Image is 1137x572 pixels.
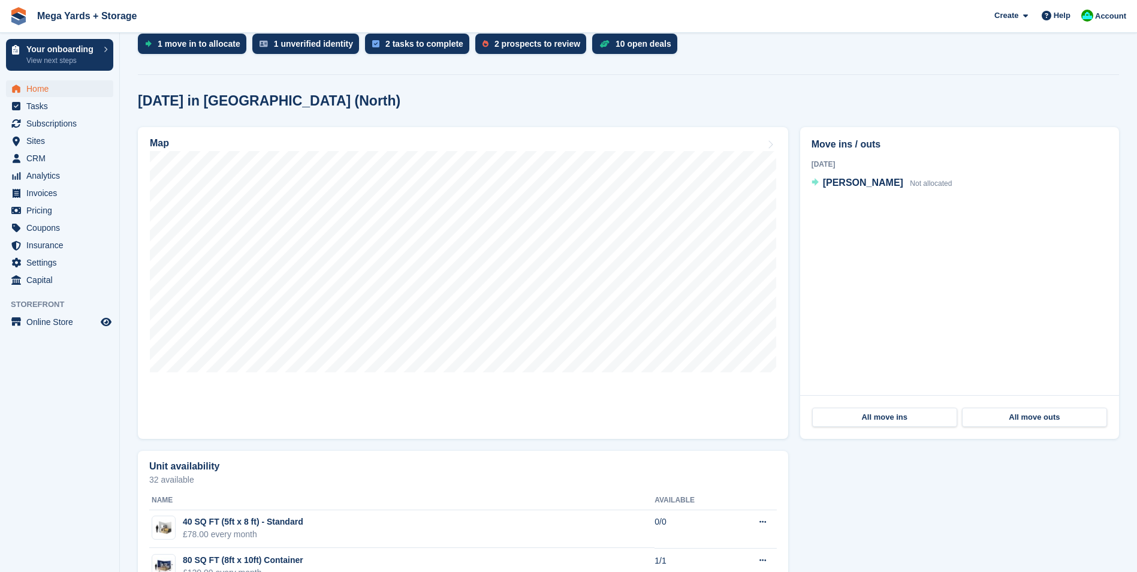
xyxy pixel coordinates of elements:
[365,34,475,60] a: 2 tasks to complete
[26,314,98,330] span: Online Store
[994,10,1018,22] span: Create
[150,138,169,149] h2: Map
[26,185,98,201] span: Invoices
[812,137,1108,152] h2: Move ins / outs
[260,40,268,47] img: verify_identity-adf6edd0f0f0b5bbfe63781bf79b02c33cf7c696d77639b501bdc392416b5a36.svg
[26,272,98,288] span: Capital
[910,179,952,188] span: Not allocated
[372,40,379,47] img: task-75834270c22a3079a89374b754ae025e5fb1db73e45f91037f5363f120a921f8.svg
[655,510,729,548] td: 0/0
[138,34,252,60] a: 1 move in to allocate
[26,202,98,219] span: Pricing
[962,408,1107,427] a: All move outs
[385,39,463,49] div: 2 tasks to complete
[812,176,952,191] a: [PERSON_NAME] Not allocated
[812,408,957,427] a: All move ins
[6,115,113,132] a: menu
[26,150,98,167] span: CRM
[99,315,113,329] a: Preview store
[599,40,610,48] img: deal-1b604bf984904fb50ccaf53a9ad4b4a5d6e5aea283cecdc64d6e3604feb123c2.svg
[26,219,98,236] span: Coupons
[149,475,777,484] p: 32 available
[138,127,788,439] a: Map
[252,34,365,60] a: 1 unverified identity
[6,202,113,219] a: menu
[6,39,113,71] a: Your onboarding View next steps
[145,40,152,47] img: move_ins_to_allocate_icon-fdf77a2bb77ea45bf5b3d319d69a93e2d87916cf1d5bf7949dd705db3b84f3ca.svg
[6,272,113,288] a: menu
[592,34,683,60] a: 10 open deals
[616,39,671,49] div: 10 open deals
[183,528,303,541] div: £78.00 every month
[152,519,175,537] img: 50-sqft-unit.jpg
[183,516,303,528] div: 40 SQ FT (5ft x 8 ft) - Standard
[6,80,113,97] a: menu
[11,299,119,311] span: Storefront
[1095,10,1126,22] span: Account
[158,39,240,49] div: 1 move in to allocate
[149,461,219,472] h2: Unit availability
[6,237,113,254] a: menu
[26,55,98,66] p: View next steps
[138,93,400,109] h2: [DATE] in [GEOGRAPHIC_DATA] (North)
[26,115,98,132] span: Subscriptions
[494,39,580,49] div: 2 prospects to review
[6,185,113,201] a: menu
[1054,10,1070,22] span: Help
[26,254,98,271] span: Settings
[6,133,113,149] a: menu
[6,254,113,271] a: menu
[812,159,1108,170] div: [DATE]
[26,167,98,184] span: Analytics
[274,39,353,49] div: 1 unverified identity
[655,491,729,510] th: Available
[26,80,98,97] span: Home
[6,167,113,184] a: menu
[475,34,592,60] a: 2 prospects to review
[6,314,113,330] a: menu
[32,6,141,26] a: Mega Yards + Storage
[6,150,113,167] a: menu
[26,237,98,254] span: Insurance
[10,7,28,25] img: stora-icon-8386f47178a22dfd0bd8f6a31ec36ba5ce8667c1dd55bd0f319d3a0aa187defe.svg
[823,177,903,188] span: [PERSON_NAME]
[6,98,113,115] a: menu
[1081,10,1093,22] img: Ben Ainscough
[26,45,98,53] p: Your onboarding
[149,491,655,510] th: Name
[26,98,98,115] span: Tasks
[482,40,488,47] img: prospect-51fa495bee0391a8d652442698ab0144808aea92771e9ea1ae160a38d050c398.svg
[6,219,113,236] a: menu
[183,554,303,567] div: 80 SQ FT (8ft x 10ft) Container
[26,133,98,149] span: Sites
